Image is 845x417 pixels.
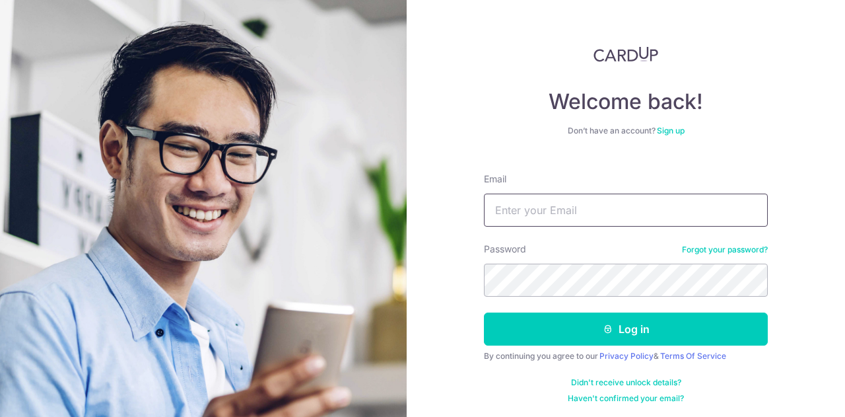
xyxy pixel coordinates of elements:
[660,351,726,361] a: Terms Of Service
[568,393,684,404] a: Haven't confirmed your email?
[657,126,685,135] a: Sign up
[484,351,768,361] div: By continuing you agree to our &
[571,377,681,388] a: Didn't receive unlock details?
[484,243,526,256] label: Password
[484,126,768,136] div: Don’t have an account?
[599,351,654,361] a: Privacy Policy
[682,245,768,255] a: Forgot your password?
[484,172,506,186] label: Email
[593,46,658,62] img: CardUp Logo
[484,89,768,115] h4: Welcome back!
[484,313,768,346] button: Log in
[484,194,768,227] input: Enter your Email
